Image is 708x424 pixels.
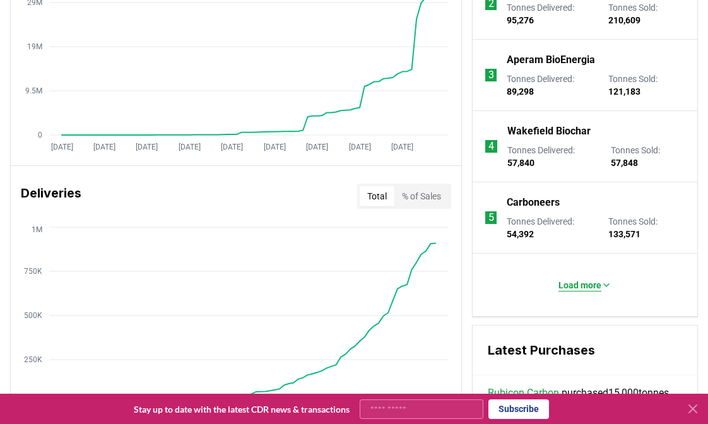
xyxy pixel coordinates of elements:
p: Tonnes Sold : [608,215,685,240]
p: Load more [558,279,601,291]
p: 3 [488,68,494,83]
tspan: [DATE] [93,143,115,151]
span: 89,298 [507,86,534,97]
p: Tonnes Delivered : [507,1,595,26]
span: 133,571 [608,229,640,239]
tspan: [DATE] [349,143,371,151]
a: Wakefield Biochar [507,124,591,139]
tspan: 1M [32,225,42,234]
a: Aperam BioEnergia [507,52,595,68]
tspan: 19M [27,42,42,51]
tspan: 250K [24,355,42,364]
span: 57,840 [507,158,534,168]
span: 121,183 [608,86,640,97]
h3: Deliveries [21,184,81,209]
p: 5 [488,210,494,225]
p: Tonnes Delivered : [507,144,598,169]
p: Tonnes Sold : [608,73,685,98]
tspan: 0 [38,131,42,139]
tspan: [DATE] [264,143,286,151]
tspan: 500K [24,311,42,320]
tspan: 750K [24,267,42,276]
a: Rubicon Carbon [488,386,559,401]
tspan: 9.5M [25,86,42,95]
a: Carboneers [507,195,560,210]
tspan: [DATE] [306,143,328,151]
p: Tonnes Delivered : [507,215,595,240]
tspan: [DATE] [136,143,158,151]
tspan: [DATE] [51,143,73,151]
button: % of Sales [394,186,449,206]
button: Total [360,186,394,206]
h3: Latest Purchases [488,341,682,360]
button: Load more [548,273,622,298]
p: Tonnes Delivered : [507,73,595,98]
span: 54,392 [507,229,534,239]
tspan: [DATE] [391,143,413,151]
span: 57,848 [611,158,638,168]
tspan: [DATE] [179,143,201,151]
tspan: [DATE] [221,143,243,151]
span: 95,276 [507,15,534,25]
span: 210,609 [608,15,640,25]
span: purchased 15,000 tonnes from [488,386,682,416]
p: Tonnes Sold : [608,1,685,26]
p: 4 [488,139,494,154]
p: Tonnes Sold : [611,144,685,169]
